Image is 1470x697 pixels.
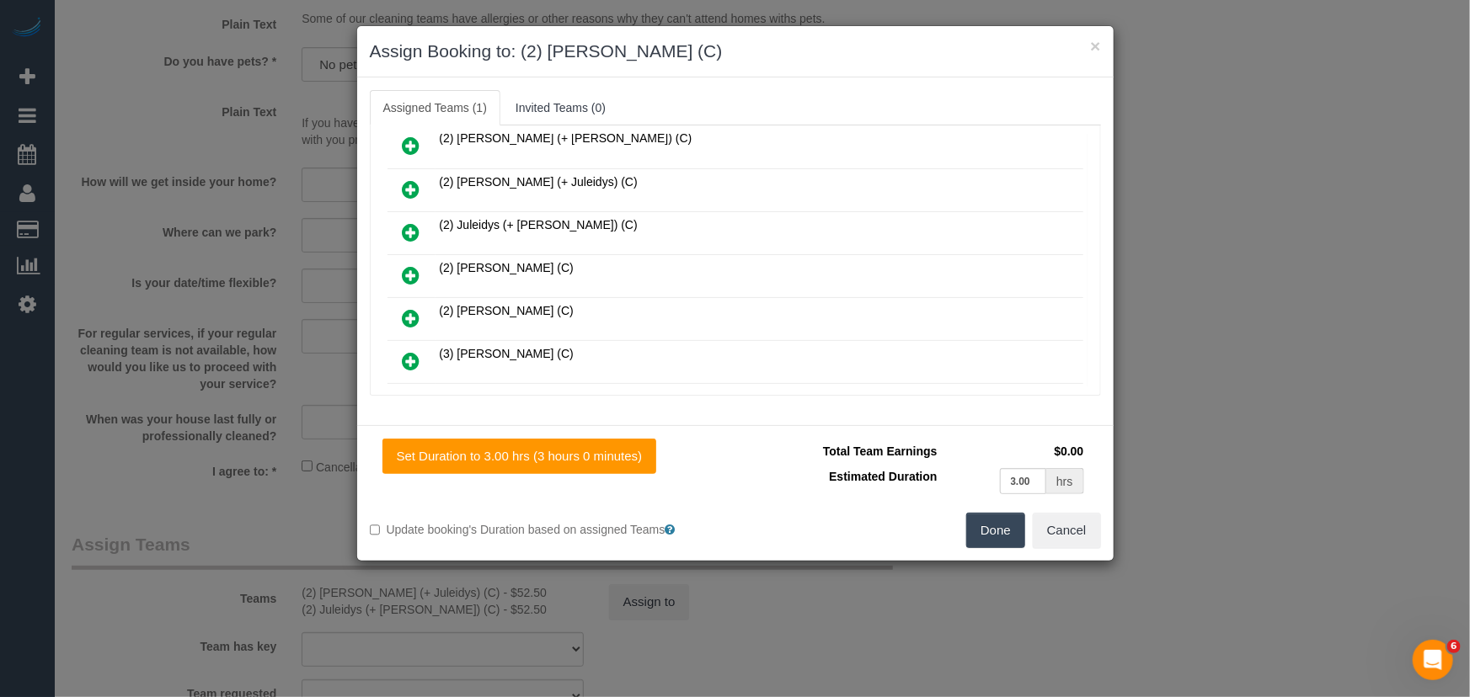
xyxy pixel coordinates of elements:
[440,304,574,317] span: (2) [PERSON_NAME] (C)
[1046,468,1083,494] div: hrs
[370,39,1101,64] h3: Assign Booking to: (2) [PERSON_NAME] (C)
[370,521,723,538] label: Update booking's Duration based on assigned Teams
[1090,37,1100,55] button: ×
[1413,640,1453,680] iframe: Intercom live chat
[440,218,638,231] span: (2) Juleidys (+ [PERSON_NAME]) (C)
[1033,513,1101,548] button: Cancel
[440,347,574,360] span: (3) [PERSON_NAME] (C)
[1447,640,1461,653] span: 6
[370,524,381,535] input: Update booking's Duration based on assigned Teams
[382,439,657,474] button: Set Duration to 3.00 hrs (3 hours 0 minutes)
[440,131,692,145] span: (2) [PERSON_NAME] (+ [PERSON_NAME]) (C)
[966,513,1025,548] button: Done
[942,439,1088,464] td: $0.00
[370,90,500,125] a: Assigned Teams (1)
[440,175,638,189] span: (2) [PERSON_NAME] (+ Juleidys) (C)
[502,90,619,125] a: Invited Teams (0)
[440,261,574,274] span: (2) [PERSON_NAME] (C)
[829,470,937,483] span: Estimated Duration
[748,439,942,464] td: Total Team Earnings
